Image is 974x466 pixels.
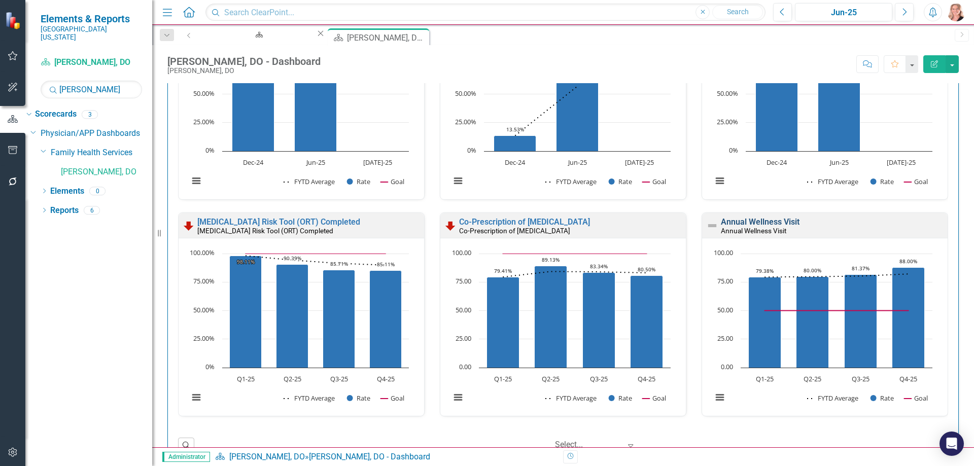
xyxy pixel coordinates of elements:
[899,258,917,265] text: 88.00%
[505,158,526,167] text: Dec-24
[330,374,348,383] text: Q3-25
[243,158,264,167] text: Dec-24
[41,13,142,25] span: Elements & Reports
[284,374,301,383] text: Q2-25
[729,146,738,155] text: 0%
[41,57,142,68] a: [PERSON_NAME], DO
[486,266,663,368] g: Rate, series 2 of 3. Bar series with 4 bars.
[82,110,98,119] div: 3
[818,57,860,151] path: Jun-25, 82.55813953. Rate.
[767,158,787,167] text: Dec-24
[347,393,370,403] button: Show Rate
[50,186,84,197] a: Elements
[330,260,348,267] text: 85.71%
[184,248,414,413] svg: Interactive chart
[542,256,560,263] text: 89.13%
[714,248,733,257] text: 100.00
[451,390,465,405] button: View chart menu, Chart
[707,32,937,197] svg: Interactive chart
[721,362,733,371] text: 0.00
[798,7,889,19] div: Jun-25
[61,166,152,178] a: [PERSON_NAME], DO
[50,205,79,217] a: Reports
[748,267,924,368] g: Rate, series 2 of 3. Bar series with 4 bars.
[445,248,681,413] div: Chart. Highcharts interactive chart.
[197,227,333,235] small: [MEDICAL_DATA] Risk Tool (ORT) Completed
[178,212,425,416] div: Double-Click to Edit
[208,38,306,51] div: Department of Surgery Dashboard
[707,32,943,197] div: Chart. Highcharts interactive chart.
[193,334,215,343] text: 25.00%
[284,177,336,186] button: Show FYTD Average
[380,177,404,186] button: Show Goal
[232,75,274,151] path: Dec-24, 66.49746193. Rate.
[796,276,828,368] path: Q2-25, 80. Rate.
[756,374,774,383] text: Q1-25
[590,263,608,270] text: 83.34%
[451,174,465,188] button: View chart menu, Chart
[459,227,570,235] small: Co-Prescription of [MEDICAL_DATA]
[545,177,598,186] button: Show FYTD Average
[638,374,655,383] text: Q4-25
[445,248,676,413] svg: Interactive chart
[852,374,869,383] text: Q3-25
[190,248,215,257] text: 100.00%
[456,334,471,343] text: 25.00
[445,32,676,197] svg: Interactive chart
[717,276,733,285] text: 75.00
[230,256,402,368] g: Rate, series 2 of 3. Bar series with 4 bars.
[184,32,414,197] svg: Interactive chart
[305,158,325,167] text: Jun-25
[377,261,395,268] text: 85.11%
[712,5,763,19] button: Search
[755,37,901,152] g: Rate, series 2 of 3. Bar series with 3 bars.
[717,305,733,314] text: 50.00
[445,32,681,197] div: Chart. Highcharts interactive chart.
[284,393,336,403] button: Show FYTD Average
[756,267,774,274] text: 79.38%
[323,270,355,368] path: Q3-25, 85.71. Rate.
[887,158,916,167] text: [DATE]-25
[582,272,615,368] path: Q3-25, 83.335. Rate.
[347,177,370,186] button: Show Rate
[494,267,512,274] text: 79.41%
[455,117,476,126] text: 25.00%
[844,274,877,368] path: Q3-25, 81.36645963. Rate.
[309,452,430,461] div: [PERSON_NAME], DO - Dashboard
[184,248,419,413] div: Chart. Highcharts interactive chart.
[363,158,392,167] text: [DATE]-25
[193,276,215,285] text: 75.00%
[828,158,848,167] text: Jun-25
[440,212,686,416] div: Double-Click to Edit
[370,270,402,368] path: Q4-25, 85.11. Rate.
[707,248,937,413] svg: Interactive chart
[41,81,142,98] input: Search Below...
[904,393,928,403] button: Show Goal
[762,308,910,312] g: Goal, series 3 of 3. Line with 4 data points.
[609,393,632,403] button: Show Rate
[892,267,924,368] path: Q4-25, 88. Rate.
[183,220,195,232] img: Below Plan
[167,67,321,75] div: [PERSON_NAME], DO
[556,37,598,151] path: Jun-25, 100. Rate.
[459,217,590,227] a: Co-Prescription of [MEDICAL_DATA]
[804,267,821,274] text: 80.00%
[804,374,821,383] text: Q2-25
[486,277,519,368] path: Q1-25, 79.41. Rate.
[230,256,262,368] path: Q1-25, 98.11. Rate.
[702,212,948,416] div: Double-Click to Edit
[534,266,567,368] path: Q2-25, 89.13. Rate.
[5,12,23,29] img: ClearPoint Strategy
[501,252,648,256] g: Goal, series 3 of 3. Line with 4 data points.
[807,393,859,403] button: Show FYTD Average
[947,3,965,21] button: Tiffany LaCoste
[452,248,471,257] text: 100.00
[707,248,943,413] div: Chart. Highcharts interactive chart.
[456,305,471,314] text: 50.00
[184,32,419,197] div: Chart. Highcharts interactive chart.
[717,334,733,343] text: 25.00
[899,374,917,383] text: Q4-25
[199,28,316,41] a: Department of Surgery Dashboard
[84,206,100,214] div: 6
[940,432,964,456] div: Open Intercom Messenger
